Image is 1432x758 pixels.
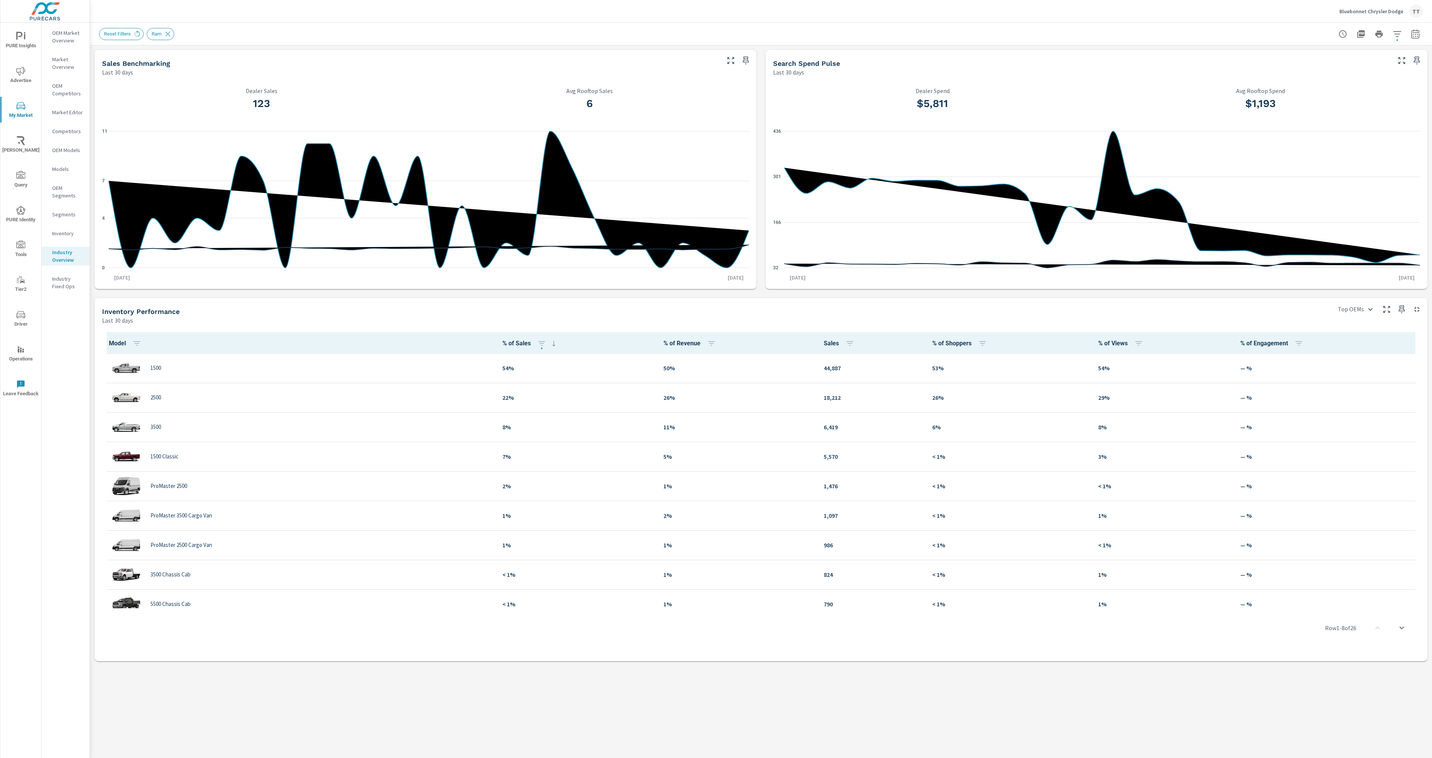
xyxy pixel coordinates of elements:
img: glamour [111,504,141,527]
div: OEM Market Overview [42,27,90,46]
p: 3500 [150,424,161,430]
p: Inventory [52,230,84,237]
p: 2% [502,482,652,491]
p: ProMaster 3500 Cargo Van [150,512,212,519]
button: Make Fullscreen [1381,303,1393,315]
p: 790 [824,600,920,609]
p: Last 30 days [102,316,133,325]
span: Operations [3,345,39,363]
p: ProMaster 2500 Cargo Van [150,542,212,548]
span: Advertise [3,67,39,85]
h5: Search Spend Pulse [773,59,840,67]
span: Save this to your personalized report [1396,303,1408,315]
p: Competitors [52,127,84,135]
p: 1% [1098,570,1229,579]
p: 1% [663,541,812,550]
p: — % [1240,422,1414,432]
p: 29% [1098,393,1229,402]
text: 301 [773,174,781,179]
div: Segments [42,209,90,220]
p: 3% [1098,452,1229,461]
p: Dealer Spend [773,87,1092,94]
span: % of Sales [502,339,558,348]
p: 1,476 [824,482,920,491]
p: OEM Competitors [52,82,84,97]
p: 5,570 [824,452,920,461]
p: — % [1240,452,1414,461]
p: 54% [1098,363,1229,373]
p: — % [1240,570,1414,579]
p: 26% [932,393,1086,402]
h5: Inventory Performance [102,308,180,315]
p: 18,212 [824,393,920,402]
p: — % [1240,600,1414,609]
span: PURE Insights [3,32,39,50]
p: — % [1240,363,1414,373]
p: — % [1240,393,1414,402]
p: 8% [1098,422,1229,432]
span: Save this to your personalized report [1411,54,1423,67]
p: 1% [1098,600,1229,609]
p: < 1% [502,600,652,609]
text: 11 [102,129,107,134]
p: < 1% [932,511,1086,520]
div: Top OEMs [1333,303,1378,316]
button: Apply Filters [1390,26,1405,42]
div: Reset Filters [99,28,144,40]
h3: $1,193 [1101,97,1420,110]
button: scroll to bottom [1393,619,1411,637]
button: Make Fullscreen [725,54,737,67]
p: [DATE] [722,274,749,281]
p: 1500 Classic [150,453,178,460]
p: Row 1 - 8 of 26 [1325,623,1356,632]
p: < 1% [932,600,1086,609]
p: 1500 [150,365,161,371]
p: Industry Fixed Ops [52,275,84,290]
div: Inventory [42,228,90,239]
p: 1% [502,511,652,520]
img: glamour [111,445,141,468]
h3: 6 [430,97,749,110]
p: OEM Segments [52,184,84,199]
span: % of Revenue [663,339,719,348]
p: 26% [663,393,812,402]
p: 2% [663,511,812,520]
span: My Market [3,101,39,120]
p: Avg Rooftop Spend [1101,87,1420,94]
img: glamour [111,475,141,497]
button: "Export Report to PDF" [1353,26,1368,42]
p: Last 30 days [773,68,804,77]
p: 986 [824,541,920,550]
p: < 1% [502,570,652,579]
p: Segments [52,211,84,218]
h3: 123 [102,97,421,110]
button: Minimize Widget [1411,303,1423,315]
p: 1% [663,600,812,609]
p: Industry Overview [52,249,84,264]
p: 11% [663,422,812,432]
img: glamour [111,563,141,586]
p: 44,887 [824,363,920,373]
p: 1% [1098,511,1229,520]
p: < 1% [932,482,1086,491]
p: Bluebonnet Chrysler Dodge [1339,8,1403,15]
p: 1% [663,570,812,579]
p: — % [1240,482,1414,491]
p: Avg Rooftop Sales [430,87,749,94]
p: 50% [663,363,812,373]
div: nav menu [0,23,41,405]
p: OEM Market Overview [52,29,84,44]
p: Market Editor [52,109,84,116]
p: 22% [502,393,652,402]
p: — % [1240,511,1414,520]
p: 1% [502,541,652,550]
div: Ram [147,28,174,40]
p: 824 [824,570,920,579]
p: 8% [502,422,652,432]
p: 1,097 [824,511,920,520]
div: TT [1409,5,1423,18]
div: OEM Competitors [42,80,90,99]
p: < 1% [932,570,1086,579]
img: glamour [111,357,141,379]
img: glamour [111,386,141,409]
